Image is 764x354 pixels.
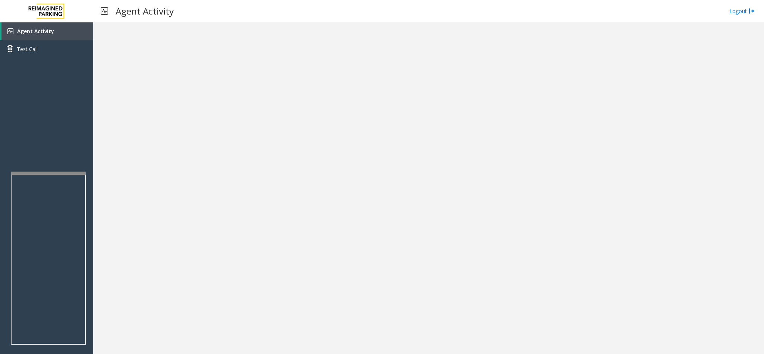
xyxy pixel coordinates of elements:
a: Logout [729,7,755,15]
img: logout [749,7,755,15]
a: Agent Activity [1,22,93,40]
span: Test Call [17,45,38,53]
span: Agent Activity [17,28,54,35]
img: 'icon' [7,28,13,34]
h3: Agent Activity [112,2,177,20]
img: pageIcon [101,2,108,20]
